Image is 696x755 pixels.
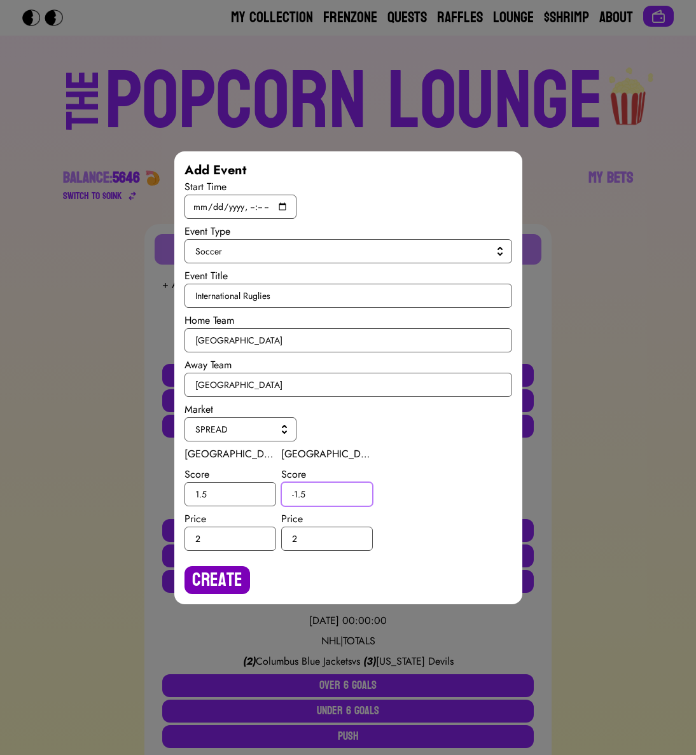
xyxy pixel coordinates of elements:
[281,511,373,527] div: Price
[184,467,276,482] div: Score
[184,511,276,527] div: Price
[184,313,512,328] div: Home Team
[281,447,373,462] div: [GEOGRAPHIC_DATA]
[195,423,281,436] span: SPREAD
[184,417,296,441] button: SPREAD
[184,566,250,594] button: Create
[184,402,512,417] div: Market
[184,447,276,462] div: [GEOGRAPHIC_DATA]
[195,245,496,258] span: Soccer
[184,239,512,263] button: Soccer
[184,268,512,284] div: Event Title
[184,357,512,373] div: Away Team
[184,179,512,195] div: Start Time
[184,224,512,239] div: Event Type
[281,467,373,482] div: Score
[184,162,512,179] div: Add Event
